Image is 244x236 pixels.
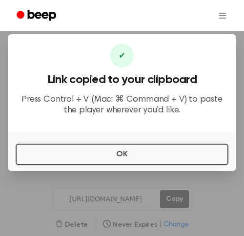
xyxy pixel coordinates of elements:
[211,4,234,27] button: Open menu
[16,73,228,86] h3: Link copied to your clipboard
[16,94,228,116] p: Press Control + V (Mac: ⌘ Command + V) to paste the player wherever you'd like.
[16,144,228,165] button: OK
[110,44,134,67] div: ✔
[10,6,65,25] a: Beep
